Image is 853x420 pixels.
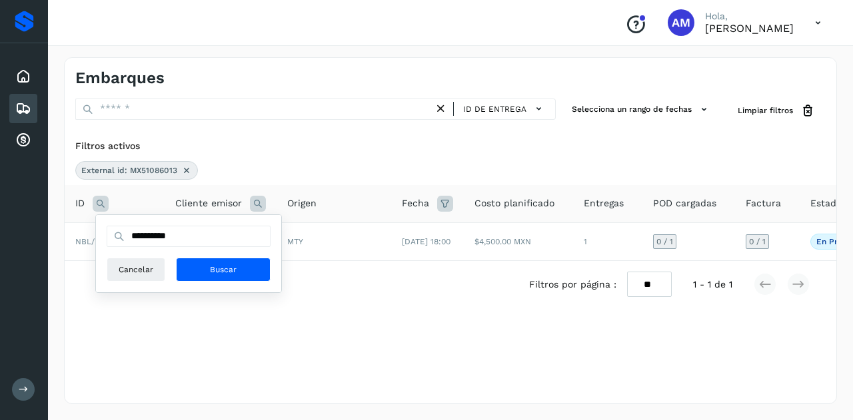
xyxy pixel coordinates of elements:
div: Inicio [9,62,37,91]
span: 0 / 1 [656,238,673,246]
div: Cuentas por cobrar [9,126,37,155]
span: NBL/MX.MX51086013 [75,237,154,246]
span: 1 - 1 de 1 [693,278,732,292]
span: Costo planificado [474,196,554,210]
h4: Embarques [75,69,165,88]
p: Hola, [705,11,794,22]
div: Embarques [9,94,37,123]
span: ID [75,196,85,210]
span: [DATE] 18:00 [402,237,450,246]
span: Entregas [584,196,624,210]
span: Factura [746,196,781,210]
div: Filtros activos [75,139,826,153]
button: Selecciona un rango de fechas [566,99,716,120]
button: ID de entrega [459,99,550,118]
td: 1 [573,222,642,260]
button: Limpiar filtros [727,99,826,123]
span: POD cargadas [653,196,716,210]
span: Fecha [402,196,429,210]
p: Angele Monserrat Manriquez Bisuett [705,22,794,35]
span: ID de entrega [463,103,526,115]
span: Limpiar filtros [738,105,793,116]
span: Filtros por página : [529,278,616,292]
span: Cliente emisor [175,196,242,210]
div: External id: MX51086013 [75,161,198,180]
span: External id: MX51086013 [81,164,177,176]
td: $4,500.00 MXN [464,222,573,260]
span: Origen [287,196,317,210]
span: 0 / 1 [749,238,766,246]
span: MTY [287,237,303,246]
span: Estado [810,196,842,210]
